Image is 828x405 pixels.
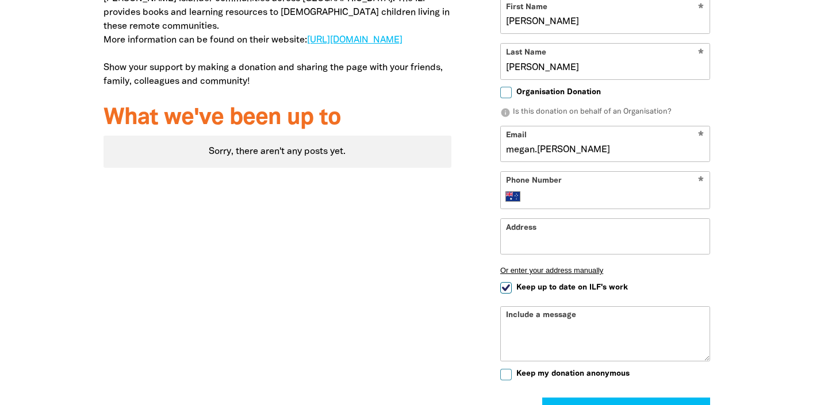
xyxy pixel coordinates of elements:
div: Paginated content [103,136,451,168]
span: Keep my donation anonymous [516,368,630,379]
p: Is this donation on behalf of an Organisation? [500,107,710,118]
h3: What we've been up to [103,106,451,131]
div: Sorry, there aren't any posts yet. [103,136,451,168]
span: Organisation Donation [516,87,601,98]
span: Keep up to date on ILF's work [516,282,628,293]
button: Or enter your address manually [500,266,710,275]
input: Keep my donation anonymous [500,369,512,380]
i: Required [698,176,704,187]
input: Keep up to date on ILF's work [500,282,512,294]
input: Organisation Donation [500,87,512,98]
a: [URL][DOMAIN_NAME] [307,36,402,44]
i: info [500,107,511,118]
